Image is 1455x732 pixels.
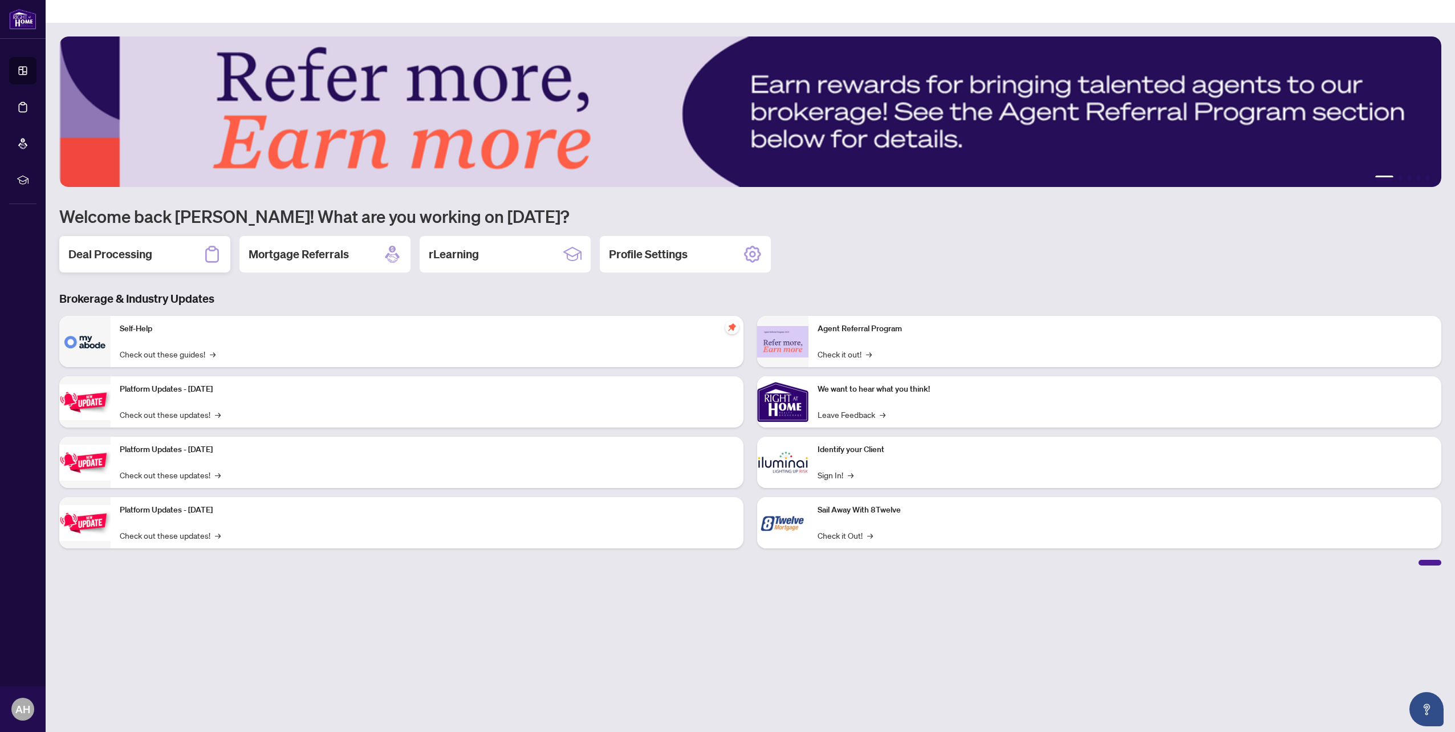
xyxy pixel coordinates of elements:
[120,469,221,481] a: Check out these updates!→
[818,323,1432,335] p: Agent Referral Program
[757,437,808,488] img: Identify your Client
[215,529,221,542] span: →
[818,444,1432,456] p: Identify your Client
[120,529,221,542] a: Check out these updates!→
[120,383,734,396] p: Platform Updates - [DATE]
[757,326,808,357] img: Agent Referral Program
[1425,176,1430,180] button: 5
[1375,176,1393,180] button: 1
[1409,692,1444,726] button: Open asap
[59,384,111,420] img: Platform Updates - July 21, 2025
[9,9,36,30] img: logo
[866,348,872,360] span: →
[249,246,349,262] h2: Mortgage Referrals
[210,348,216,360] span: →
[59,316,111,367] img: Self-Help
[215,469,221,481] span: →
[818,469,854,481] a: Sign In!→
[757,376,808,428] img: We want to hear what you think!
[818,529,873,542] a: Check it Out!→
[1416,176,1421,180] button: 4
[1407,176,1412,180] button: 3
[120,444,734,456] p: Platform Updates - [DATE]
[120,408,221,421] a: Check out these updates!→
[848,469,854,481] span: →
[757,497,808,548] img: Sail Away With 8Twelve
[609,246,688,262] h2: Profile Settings
[15,701,30,717] span: AH
[120,323,734,335] p: Self-Help
[818,348,872,360] a: Check it out!→
[59,205,1441,227] h1: Welcome back [PERSON_NAME]! What are you working on [DATE]?
[880,408,885,421] span: →
[429,246,479,262] h2: rLearning
[59,505,111,541] img: Platform Updates - June 23, 2025
[59,445,111,481] img: Platform Updates - July 8, 2025
[725,320,739,334] span: pushpin
[818,383,1432,396] p: We want to hear what you think!
[68,246,152,262] h2: Deal Processing
[59,36,1441,187] img: Slide 0
[818,504,1432,517] p: Sail Away With 8Twelve
[120,348,216,360] a: Check out these guides!→
[59,291,1441,307] h3: Brokerage & Industry Updates
[818,408,885,421] a: Leave Feedback→
[120,504,734,517] p: Platform Updates - [DATE]
[215,408,221,421] span: →
[1398,176,1403,180] button: 2
[867,529,873,542] span: →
